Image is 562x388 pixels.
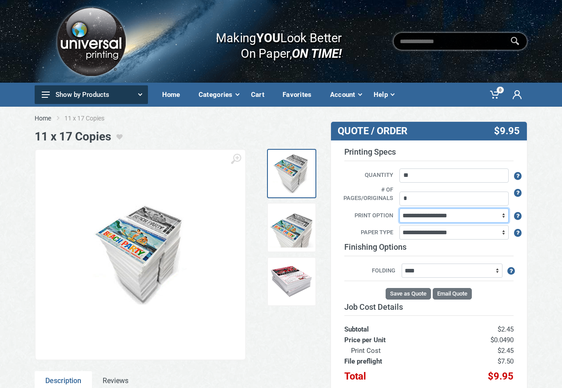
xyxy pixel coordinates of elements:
[488,371,514,382] span: $9.95
[344,367,449,382] th: Total
[344,147,514,161] h3: Printing Specs
[267,203,316,252] a: Tabloid
[54,4,128,79] img: Logo.png
[498,325,514,333] span: $2.45
[35,130,111,144] h1: 11 x 17 Copies
[85,199,196,310] img: Copies
[344,345,449,356] th: Print Cost
[269,206,313,250] img: Tabloid
[64,114,118,123] li: 11 x 17 Copies
[338,171,398,180] label: Quantity
[35,85,148,104] button: Show by Products
[338,228,398,238] label: Paper Type
[276,83,324,107] a: Favorites
[338,211,398,221] label: Print Option
[35,114,51,123] a: Home
[386,288,431,300] button: Save as Quote
[497,87,504,93] span: 0
[256,30,280,45] b: YOU
[245,83,276,107] a: Cart
[433,288,472,300] button: Email Quote
[484,83,506,107] a: 0
[344,316,449,335] th: Subtotal
[344,356,449,367] th: File preflight
[324,85,367,104] div: Account
[344,242,514,256] h3: Finishing Options
[269,152,313,196] img: Copies
[156,83,192,107] a: Home
[192,85,245,104] div: Categories
[199,21,342,61] div: Making Look Better On Paper,
[292,46,342,61] i: ON TIME!
[344,266,400,276] label: Folding
[490,336,514,344] span: $0.0490
[338,125,455,137] h3: QUOTE / ORDER
[344,335,449,345] th: Price per Unit
[245,85,276,104] div: Cart
[267,257,316,306] a: Flyers
[338,185,398,204] label: # of pages/originals
[156,85,192,104] div: Home
[344,302,514,312] h3: Job Cost Details
[267,149,316,198] a: Copies
[494,125,520,137] span: $9.95
[498,347,514,355] span: $2.45
[367,85,400,104] div: Help
[498,357,514,365] span: $7.50
[269,260,313,304] img: Flyers
[35,114,528,123] nav: breadcrumb
[276,85,324,104] div: Favorites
